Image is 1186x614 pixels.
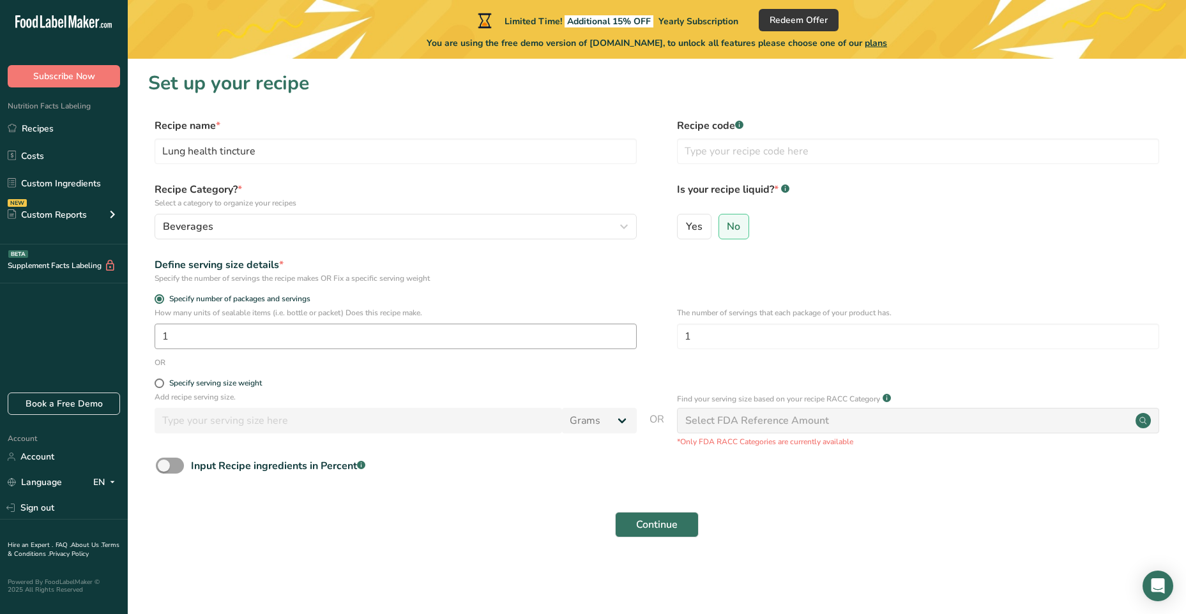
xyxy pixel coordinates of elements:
div: NEW [8,199,27,207]
span: Redeem Offer [770,13,828,27]
span: Specify number of packages and servings [164,294,310,304]
div: Specify serving size weight [169,378,262,388]
h1: Set up your recipe [148,69,1166,98]
a: FAQ . [56,541,71,550]
a: Language [8,471,62,493]
a: Terms & Conditions . [8,541,119,558]
button: Continue [615,512,699,537]
div: Specify the number of servings the recipe makes OR Fix a specific serving weight [155,273,637,284]
a: Book a Free Demo [8,393,120,415]
input: Type your serving size here [155,408,562,433]
div: Powered By FoodLabelMaker © 2025 All Rights Reserved [8,578,120,594]
a: Hire an Expert . [8,541,53,550]
a: Privacy Policy [49,550,89,558]
p: How many units of sealable items (i.e. bottle or packet) Does this recipe make. [155,307,637,318]
div: Select FDA Reference Amount [685,413,829,428]
div: Input Recipe ingredients in Percent [191,458,365,474]
span: Additional 15% OFF [565,15,653,27]
span: Beverages [163,219,213,234]
p: *Only FDA RACC Categories are currently available [677,436,1159,447]
label: Is your recipe liquid? [677,182,1159,209]
span: Subscribe Now [33,70,95,83]
p: Add recipe serving size. [155,391,637,403]
label: Recipe Category? [155,182,637,209]
label: Recipe name [155,118,637,133]
span: You are using the free demo version of [DOMAIN_NAME], to unlock all features please choose one of... [427,36,887,50]
div: OR [155,357,165,368]
label: Recipe code [677,118,1159,133]
span: plans [865,37,887,49]
a: About Us . [71,541,102,550]
button: Subscribe Now [8,65,120,87]
button: Redeem Offer [759,9,839,31]
input: Type your recipe code here [677,139,1159,164]
div: BETA [8,250,28,258]
div: Limited Time! [475,13,738,28]
span: Yes [686,220,703,233]
span: Yearly Subscription [658,15,738,27]
div: EN [93,475,120,490]
span: Continue [636,517,678,532]
p: The number of servings that each package of your product has. [677,307,1159,318]
div: Open Intercom Messenger [1143,571,1173,601]
div: Custom Reports [8,208,87,221]
p: Select a category to organize your recipes [155,197,637,209]
button: Beverages [155,214,637,239]
span: OR [650,412,664,447]
div: Define serving size details [155,257,637,273]
span: No [727,220,740,233]
p: Find your serving size based on your recipe RACC Category [677,393,880,405]
input: Type your recipe name here [155,139,637,164]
